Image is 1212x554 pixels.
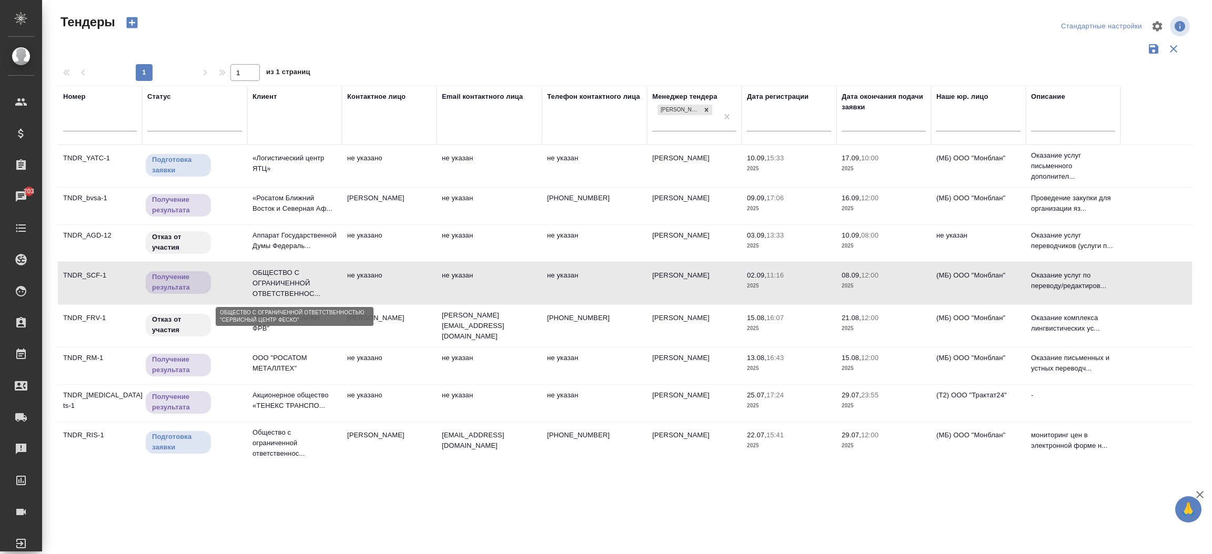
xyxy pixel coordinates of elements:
p: 17:24 [766,391,784,399]
p: (МБ) ООО "Монблан" [936,193,1021,203]
p: (МБ) ООО "Монблан" [936,153,1021,163]
td: TNDR_SCF-1 [58,265,142,302]
p: 29.07, [842,431,861,439]
p: «Росатом Ближний Восток и Северная Аф... [252,193,337,214]
p: 22.07, [747,431,766,439]
p: 15:41 [766,431,784,439]
p: 03.09, [747,231,766,239]
p: 12:00 [861,194,878,202]
p: 12:00 [861,431,878,439]
p: ОБЩЕСТВО С ОГРАНИЧЕННОЙ ОТВЕТСТВЕННОС... [252,268,337,299]
p: Получение результата [152,392,205,413]
td: [PERSON_NAME] [647,148,742,184]
td: TNDR_YATC-1 [58,148,142,184]
p: 2025 [747,241,831,251]
p: 2025 [842,163,926,174]
div: Клиент [252,91,277,102]
p: Получение результата [152,194,205,216]
button: 🙏 [1175,496,1201,522]
div: Описание [1031,91,1065,102]
p: 2025 [842,363,926,374]
p: Отказ от участия [152,232,205,253]
div: split button [1058,18,1145,35]
p: 12:00 [861,354,878,362]
div: Дата регистрации [747,91,809,102]
td: [PERSON_NAME] [647,188,742,224]
p: 2025 [747,281,831,291]
td: [PERSON_NAME][EMAIL_ADDRESS][DOMAIN_NAME] [437,305,542,347]
p: 16.09, [842,194,861,202]
p: 10.09, [747,154,766,162]
td: [PERSON_NAME] [342,188,437,224]
td: не указан [437,265,542,302]
p: 2025 [842,281,926,291]
td: не указан [437,148,542,184]
td: не указан [542,347,647,384]
button: Сохранить фильтры [1144,39,1164,59]
span: из 1 страниц [266,66,310,81]
p: Общество с ограниченной ответственнос... [252,427,337,459]
button: Создать [119,14,145,32]
p: мониторинг цен в электронной форме н... [1031,430,1115,451]
td: [PHONE_NUMBER] [542,307,647,344]
p: 23:55 [861,391,878,399]
p: 2025 [842,323,926,334]
p: 2025 [747,401,831,411]
td: не указано [342,265,437,302]
p: Оказание письменных и устных переводч... [1031,353,1115,374]
div: Номер [63,91,86,102]
p: Проведение закупки для организации яз... [1031,193,1115,214]
td: не указан [542,148,647,184]
p: 12:00 [861,314,878,322]
p: Подготовка заявки [152,155,205,176]
td: [PERSON_NAME] [647,385,742,422]
p: 08:00 [861,231,878,239]
div: Email контактного лица [442,91,523,102]
p: 11:16 [766,271,784,279]
p: 13.08, [747,354,766,362]
p: 2025 [747,363,831,374]
p: (МБ) ООО "Монблан" [936,270,1021,281]
td: [PERSON_NAME] [647,265,742,302]
td: не указан [542,265,647,302]
td: [PHONE_NUMBER] [542,188,647,224]
p: (Т2) ООО "Трактат24" [936,390,1021,401]
p: Оказание услуг письменного дополнител... [1031,150,1115,182]
td: не указан [437,385,542,422]
p: Получение результата [152,272,205,293]
p: Отказ от участия [152,314,205,335]
p: ООО "РОСАТОМ МЕТАЛЛТЕХ" [252,353,337,374]
td: TNDR_AGD-12 [58,225,142,262]
a: 203 [3,183,39,210]
div: Дата окончания подачи заявки [842,91,926,112]
p: 10:00 [861,154,878,162]
p: 16:43 [766,354,784,362]
p: Аппарат Государственной Думы Федераль... [252,230,337,251]
td: не указан [437,188,542,224]
td: не указан [437,347,542,384]
p: (МБ) ООО "Монблан" [936,353,1021,363]
p: Оказание комплекса лингвистических ус... [1031,313,1115,334]
div: Мосина Ирина [656,104,713,117]
td: [PERSON_NAME] [647,347,742,384]
p: 2025 [747,440,831,451]
td: не указано [342,148,437,184]
p: 15.08, [842,354,861,362]
p: - [1031,390,1115,401]
p: 21.08, [842,314,861,322]
span: Посмотреть информацию [1170,16,1192,36]
p: Оказание услуг переводчиков (услуги п... [1031,230,1115,251]
div: Статус [147,91,171,102]
td: [PERSON_NAME] [647,307,742,344]
span: Тендеры [58,14,115,30]
td: TNDR_FRV-1 [58,307,142,344]
p: Оказание услуг по переводу/редактиров... [1031,270,1115,291]
p: 2025 [842,203,926,214]
p: 08.09, [842,271,861,279]
td: не указано [342,347,437,384]
p: Акционерное общество «ТЕНЕКС ТРАНСПО... [252,390,337,411]
p: 2025 [842,241,926,251]
p: 2025 [842,401,926,411]
td: не указано [342,225,437,262]
span: 203 [17,186,41,197]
